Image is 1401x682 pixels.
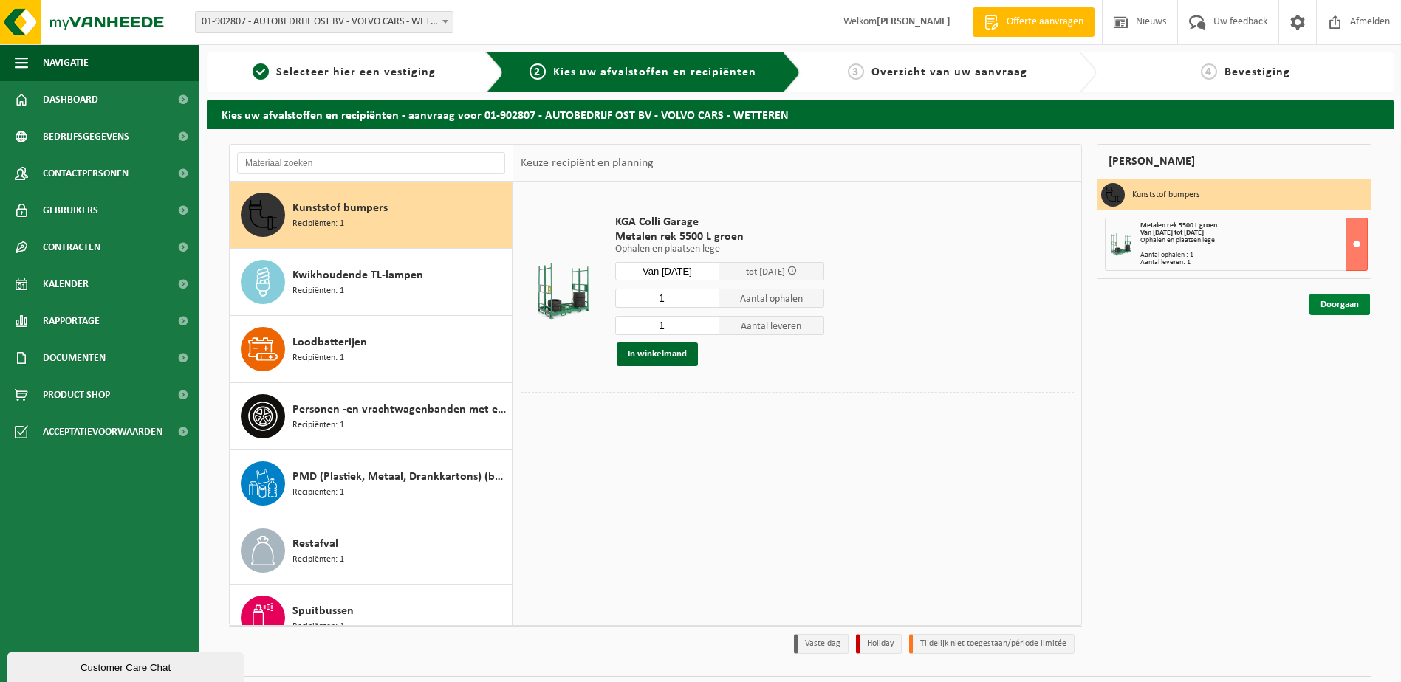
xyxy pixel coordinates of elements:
[43,118,129,155] span: Bedrijfsgegevens
[230,249,513,316] button: Kwikhoudende TL-lampen Recipiënten: 1
[43,340,106,376] span: Documenten
[617,342,698,366] button: In winkelmand
[43,44,89,81] span: Navigatie
[1309,294,1370,315] a: Doorgaan
[1132,183,1200,207] h3: Kunststof bumpers
[214,63,474,81] a: 1Selecteer hier een vestiging
[1140,252,1367,259] div: Aantal ophalen : 1
[237,152,505,174] input: Materiaal zoeken
[292,535,338,553] span: Restafval
[292,620,344,634] span: Recipiënten: 1
[856,634,902,654] li: Holiday
[553,66,756,78] span: Kies uw afvalstoffen en recipiënten
[292,486,344,500] span: Recipiënten: 1
[615,244,824,255] p: Ophalen en plaatsen lege
[43,229,100,266] span: Contracten
[719,316,824,335] span: Aantal leveren
[1224,66,1290,78] span: Bevestiging
[909,634,1075,654] li: Tijdelijk niet toegestaan/période limitée
[292,553,344,567] span: Recipiënten: 1
[43,155,129,192] span: Contactpersonen
[230,316,513,383] button: Loodbatterijen Recipiënten: 1
[848,63,864,80] span: 3
[230,383,513,450] button: Personen -en vrachtwagenbanden met en zonder velg Recipiënten: 1
[973,7,1095,37] a: Offerte aanvragen
[43,192,98,229] span: Gebruikers
[43,266,89,303] span: Kalender
[513,145,661,182] div: Keuze recipiënt en planning
[7,650,247,682] iframe: chat widget
[43,81,98,118] span: Dashboard
[292,334,367,351] span: Loodbatterijen
[1003,15,1087,30] span: Offerte aanvragen
[292,418,344,433] span: Recipiënten: 1
[292,199,388,217] span: Kunststof bumpers
[43,376,110,413] span: Product Shop
[292,401,508,418] span: Personen -en vrachtwagenbanden met en zonder velg
[292,217,344,231] span: Recipiënten: 1
[43,413,162,450] span: Acceptatievoorwaarden
[877,16,950,27] strong: [PERSON_NAME]
[1140,237,1367,244] div: Ophalen en plaatsen lege
[43,303,100,340] span: Rapportage
[207,100,1394,128] h2: Kies uw afvalstoffen en recipiënten - aanvraag voor 01-902807 - AUTOBEDRIJF OST BV - VOLVO CARS -...
[292,266,423,284] span: Kwikhoudende TL-lampen
[530,63,546,80] span: 2
[292,284,344,298] span: Recipiënten: 1
[1140,259,1367,266] div: Aantal leveren: 1
[746,267,785,277] span: tot [DATE]
[196,12,453,32] span: 01-902807 - AUTOBEDRIJF OST BV - VOLVO CARS - WETTEREN
[1201,63,1217,80] span: 4
[292,602,354,620] span: Spuitbussen
[292,468,508,486] span: PMD (Plastiek, Metaal, Drankkartons) (bedrijven)
[719,289,824,308] span: Aantal ophalen
[230,517,513,585] button: Restafval Recipiënten: 1
[292,351,344,365] span: Recipiënten: 1
[276,66,436,78] span: Selecteer hier een vestiging
[253,63,269,80] span: 1
[615,262,720,280] input: Selecteer datum
[195,11,453,33] span: 01-902807 - AUTOBEDRIJF OST BV - VOLVO CARS - WETTEREN
[230,585,513,651] button: Spuitbussen Recipiënten: 1
[230,450,513,517] button: PMD (Plastiek, Metaal, Drankkartons) (bedrijven) Recipiënten: 1
[615,230,824,244] span: Metalen rek 5500 L groen
[1140,229,1204,237] strong: Van [DATE] tot [DATE]
[230,182,513,249] button: Kunststof bumpers Recipiënten: 1
[615,215,824,230] span: KGA Colli Garage
[1140,221,1217,230] span: Metalen rek 5500 L groen
[794,634,849,654] li: Vaste dag
[871,66,1027,78] span: Overzicht van uw aanvraag
[1097,144,1371,179] div: [PERSON_NAME]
